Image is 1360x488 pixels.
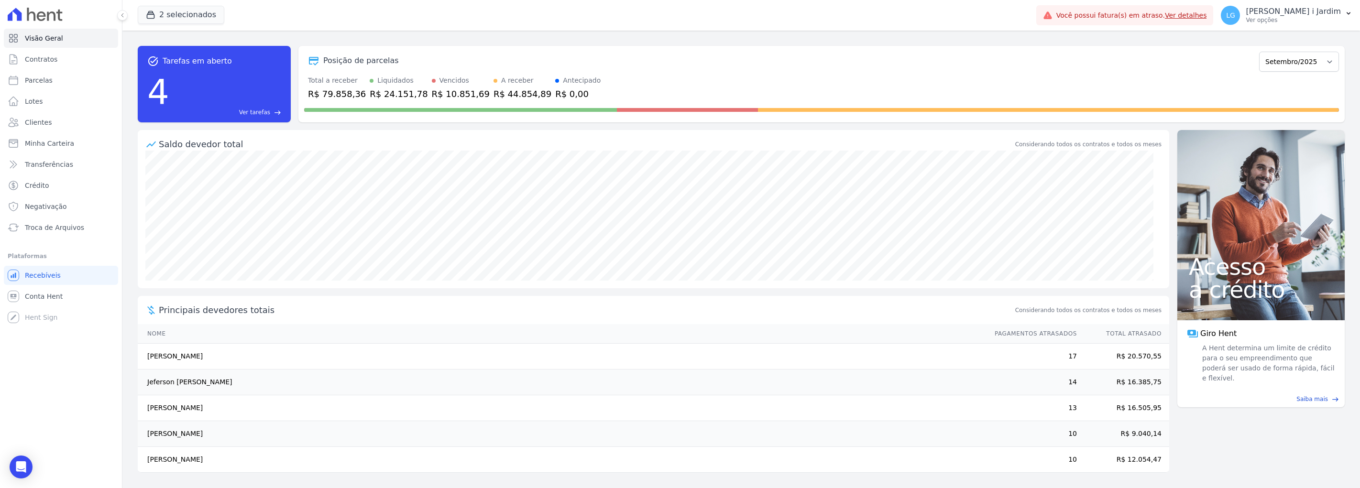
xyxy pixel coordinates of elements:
[986,344,1077,369] td: 17
[138,421,986,447] td: [PERSON_NAME]
[25,292,63,301] span: Conta Hent
[4,71,118,90] a: Parcelas
[1296,395,1328,403] span: Saiba mais
[4,134,118,153] a: Minha Carteira
[986,395,1077,421] td: 13
[1077,421,1169,447] td: R$ 9.040,14
[370,87,428,100] div: R$ 24.151,78
[138,447,986,473] td: [PERSON_NAME]
[163,55,232,67] span: Tarefas em aberto
[439,76,469,86] div: Vencidos
[1077,324,1169,344] th: Total Atrasado
[4,218,118,237] a: Troca de Arquivos
[986,447,1077,473] td: 10
[1246,16,1341,24] p: Ver opções
[4,287,118,306] a: Conta Hent
[1077,395,1169,421] td: R$ 16.505,95
[159,138,1013,151] div: Saldo devedor total
[25,54,57,64] span: Contratos
[138,395,986,421] td: [PERSON_NAME]
[4,176,118,195] a: Crédito
[4,266,118,285] a: Recebíveis
[308,87,366,100] div: R$ 79.858,36
[1015,140,1162,149] div: Considerando todos os contratos e todos os meses
[25,223,84,232] span: Troca de Arquivos
[308,76,366,86] div: Total a receber
[1056,11,1207,21] span: Você possui fatura(s) em atraso.
[147,55,159,67] span: task_alt
[10,455,33,478] div: Open Intercom Messenger
[4,50,118,69] a: Contratos
[1183,395,1339,403] a: Saiba mais east
[25,139,74,148] span: Minha Carteira
[501,76,534,86] div: A receber
[25,181,49,190] span: Crédito
[25,271,61,280] span: Recebíveis
[25,33,63,43] span: Visão Geral
[25,160,73,169] span: Transferências
[4,92,118,111] a: Lotes
[147,67,169,117] div: 4
[1200,328,1237,339] span: Giro Hent
[138,369,986,395] td: Jeferson [PERSON_NAME]
[25,202,67,211] span: Negativação
[173,108,281,117] a: Ver tarefas east
[323,55,399,66] div: Posição de parcelas
[377,76,414,86] div: Liquidados
[4,155,118,174] a: Transferências
[986,421,1077,447] td: 10
[4,113,118,132] a: Clientes
[1226,12,1235,19] span: LG
[25,118,52,127] span: Clientes
[8,250,114,262] div: Plataformas
[563,76,601,86] div: Antecipado
[25,97,43,106] span: Lotes
[986,324,1077,344] th: Pagamentos Atrasados
[1246,7,1341,16] p: [PERSON_NAME] i Jardim
[432,87,490,100] div: R$ 10.851,69
[1200,343,1335,383] span: A Hent determina um limite de crédito para o seu empreendimento que poderá ser usado de forma ráp...
[239,108,270,117] span: Ver tarefas
[159,304,1013,316] span: Principais devedores totais
[494,87,551,100] div: R$ 44.854,89
[25,76,53,85] span: Parcelas
[1189,278,1333,301] span: a crédito
[1189,255,1333,278] span: Acesso
[1213,2,1360,29] button: LG [PERSON_NAME] i Jardim Ver opções
[1015,306,1162,314] span: Considerando todos os contratos e todos os meses
[138,324,986,344] th: Nome
[274,109,281,116] span: east
[138,6,224,24] button: 2 selecionados
[1332,396,1339,403] span: east
[986,369,1077,395] td: 14
[555,87,601,100] div: R$ 0,00
[1077,447,1169,473] td: R$ 12.054,47
[1077,369,1169,395] td: R$ 16.385,75
[4,29,118,48] a: Visão Geral
[1077,344,1169,369] td: R$ 20.570,55
[1165,11,1207,19] a: Ver detalhes
[4,197,118,216] a: Negativação
[138,344,986,369] td: [PERSON_NAME]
